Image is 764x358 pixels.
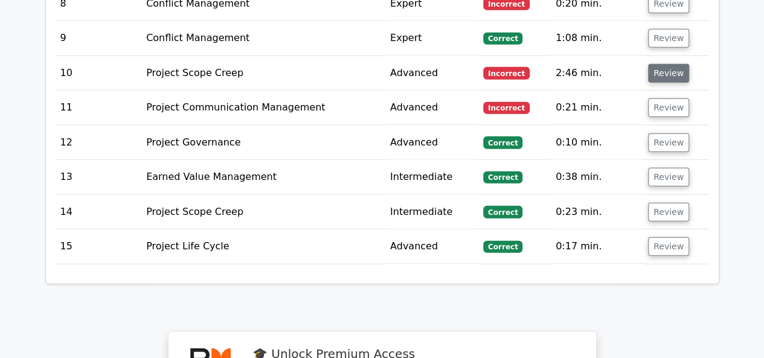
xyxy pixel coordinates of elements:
[648,203,689,222] button: Review
[551,160,643,194] td: 0:38 min.
[648,237,689,256] button: Review
[648,168,689,187] button: Review
[483,136,522,149] span: Correct
[385,229,478,264] td: Advanced
[551,21,643,56] td: 1:08 min.
[385,126,478,160] td: Advanced
[141,56,385,91] td: Project Scope Creep
[141,21,385,56] td: Conflict Management
[483,171,522,184] span: Correct
[551,56,643,91] td: 2:46 min.
[385,91,478,125] td: Advanced
[56,91,142,125] td: 11
[385,195,478,229] td: Intermediate
[648,133,689,152] button: Review
[56,126,142,160] td: 12
[56,21,142,56] td: 9
[141,126,385,160] td: Project Governance
[141,91,385,125] td: Project Communication Management
[141,229,385,264] td: Project Life Cycle
[141,160,385,194] td: Earned Value Management
[551,126,643,160] td: 0:10 min.
[483,33,522,45] span: Correct
[551,91,643,125] td: 0:21 min.
[483,102,530,114] span: Incorrect
[551,229,643,264] td: 0:17 min.
[56,56,142,91] td: 10
[483,206,522,218] span: Correct
[385,21,478,56] td: Expert
[483,241,522,253] span: Correct
[385,56,478,91] td: Advanced
[648,64,689,83] button: Review
[385,160,478,194] td: Intermediate
[648,29,689,48] button: Review
[648,98,689,117] button: Review
[483,67,530,79] span: Incorrect
[56,195,142,229] td: 14
[141,195,385,229] td: Project Scope Creep
[56,160,142,194] td: 13
[551,195,643,229] td: 0:23 min.
[56,229,142,264] td: 15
